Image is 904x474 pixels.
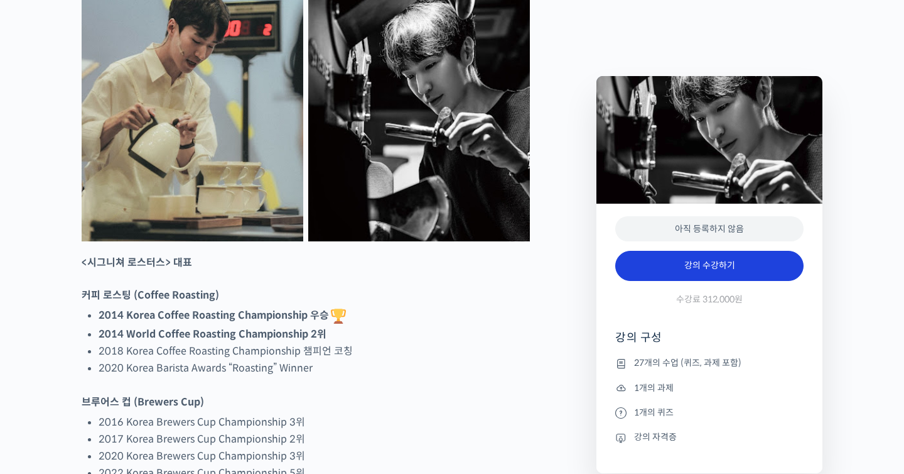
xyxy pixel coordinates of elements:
a: 홈 [4,370,83,401]
li: 2016 Korea Brewers Cup Championship 3위 [99,414,530,431]
span: 대화 [115,389,130,399]
strong: 2014 Korea Coffee Roasting Championship 우승 [99,309,348,322]
strong: 브루어스 컵 (Brewers Cup) [82,395,204,409]
li: 2017 Korea Brewers Cup Championship 2위 [99,431,530,448]
li: 1개의 과제 [615,380,804,395]
li: 27개의 수업 (퀴즈, 과제 포함) [615,356,804,371]
strong: 커피 로스팅 (Coffee Roasting) [82,289,219,302]
a: 설정 [162,370,241,401]
li: 1개의 퀴즈 [615,405,804,420]
li: 강의 자격증 [615,430,804,445]
li: 2018 Korea Coffee Roasting Championship 챔피언 코칭 [99,343,530,360]
a: 대화 [83,370,162,401]
li: 2020 Korea Brewers Cup Championship 3위 [99,448,530,465]
span: 홈 [40,389,47,399]
strong: 2014 World Coffee Roasting Championship 2위 [99,328,326,341]
strong: <시그니쳐 로스터스> 대표 [82,256,192,269]
a: 강의 수강하기 [615,251,804,281]
h4: 강의 구성 [615,330,804,355]
span: 수강료 312,000원 [676,294,743,306]
span: 설정 [194,389,209,399]
div: 아직 등록하지 않음 [615,216,804,242]
li: 2020 Korea Barista Awards “Roasting” Winner [99,360,530,377]
img: 🏆 [331,309,346,324]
